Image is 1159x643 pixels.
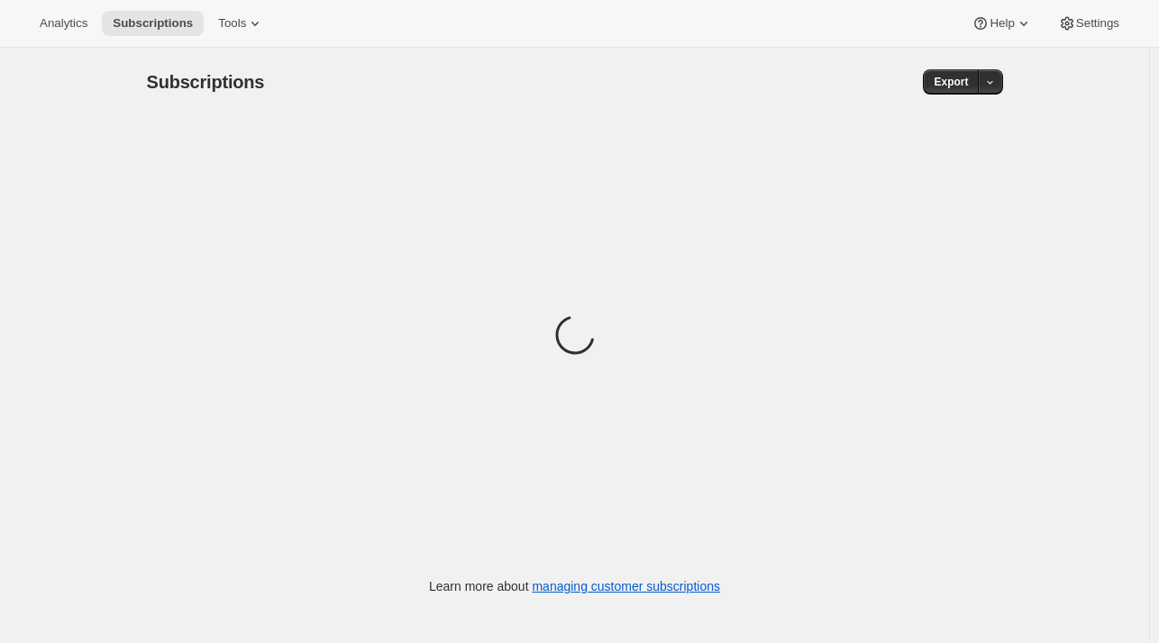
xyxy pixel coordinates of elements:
[1076,16,1119,31] span: Settings
[990,16,1014,31] span: Help
[934,75,968,89] span: Export
[207,11,275,36] button: Tools
[1047,11,1130,36] button: Settings
[218,16,246,31] span: Tools
[147,72,265,92] span: Subscriptions
[113,16,193,31] span: Subscriptions
[961,11,1043,36] button: Help
[29,11,98,36] button: Analytics
[429,577,720,595] p: Learn more about
[923,69,979,95] button: Export
[40,16,87,31] span: Analytics
[532,579,720,593] a: managing customer subscriptions
[102,11,204,36] button: Subscriptions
